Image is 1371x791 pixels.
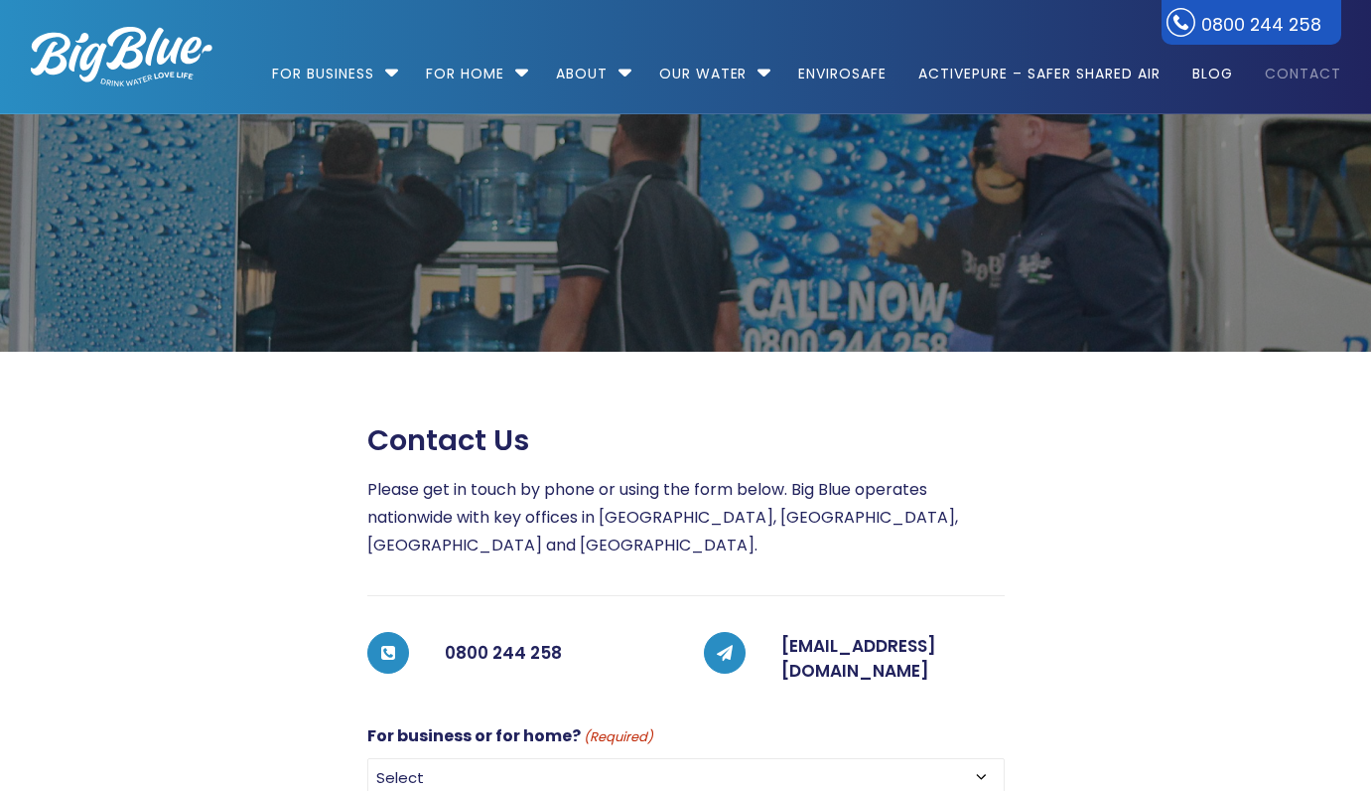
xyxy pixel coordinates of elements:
span: (Required) [582,726,653,749]
span: Contact us [367,423,529,458]
label: For business or for home? [367,722,653,750]
a: [EMAIL_ADDRESS][DOMAIN_NAME] [781,634,936,684]
p: Please get in touch by phone or using the form below. Big Blue operates nationwide with key offic... [367,476,1005,559]
h5: 0800 244 258 [445,634,668,674]
img: logo [31,27,212,86]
